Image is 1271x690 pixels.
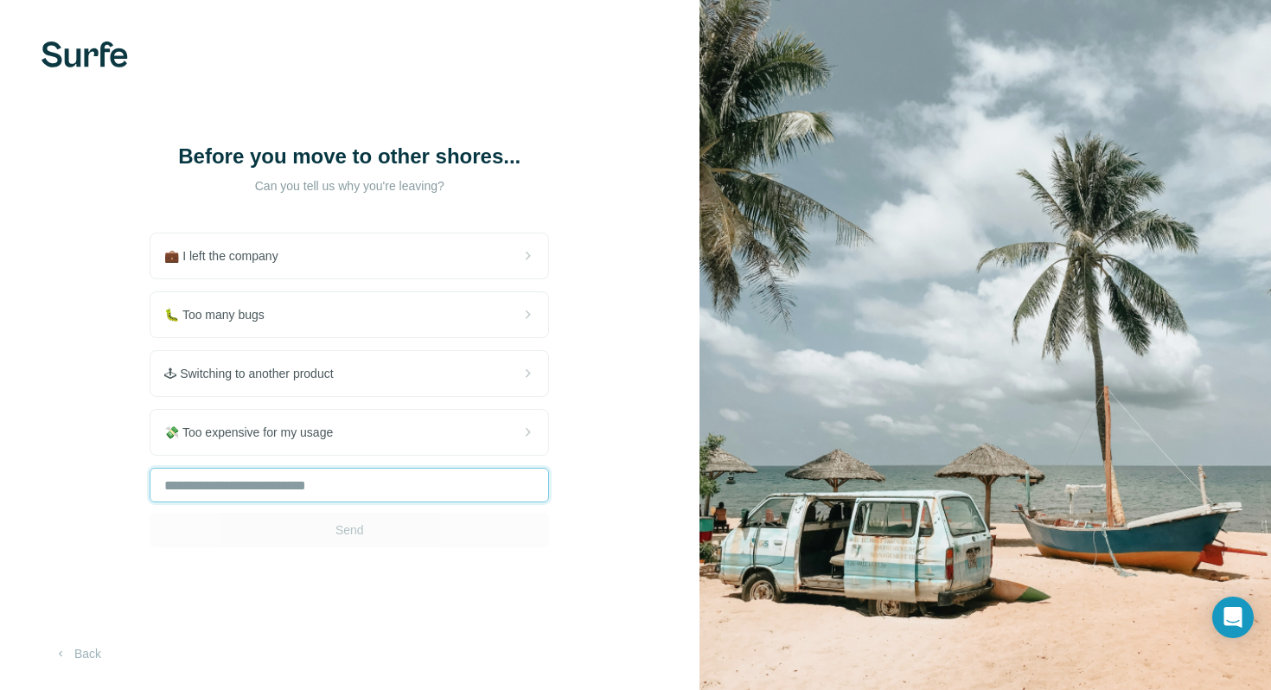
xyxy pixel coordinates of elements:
[42,42,128,67] img: Surfe's logo
[176,143,522,170] h1: Before you move to other shores...
[164,306,278,323] span: 🐛 Too many bugs
[164,424,347,441] span: 💸 Too expensive for my usage
[164,247,291,265] span: 💼 I left the company
[164,365,347,382] span: 🕹 Switching to another product
[1212,597,1254,638] div: Open Intercom Messenger
[42,638,113,669] button: Back
[176,177,522,195] p: Can you tell us why you're leaving?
